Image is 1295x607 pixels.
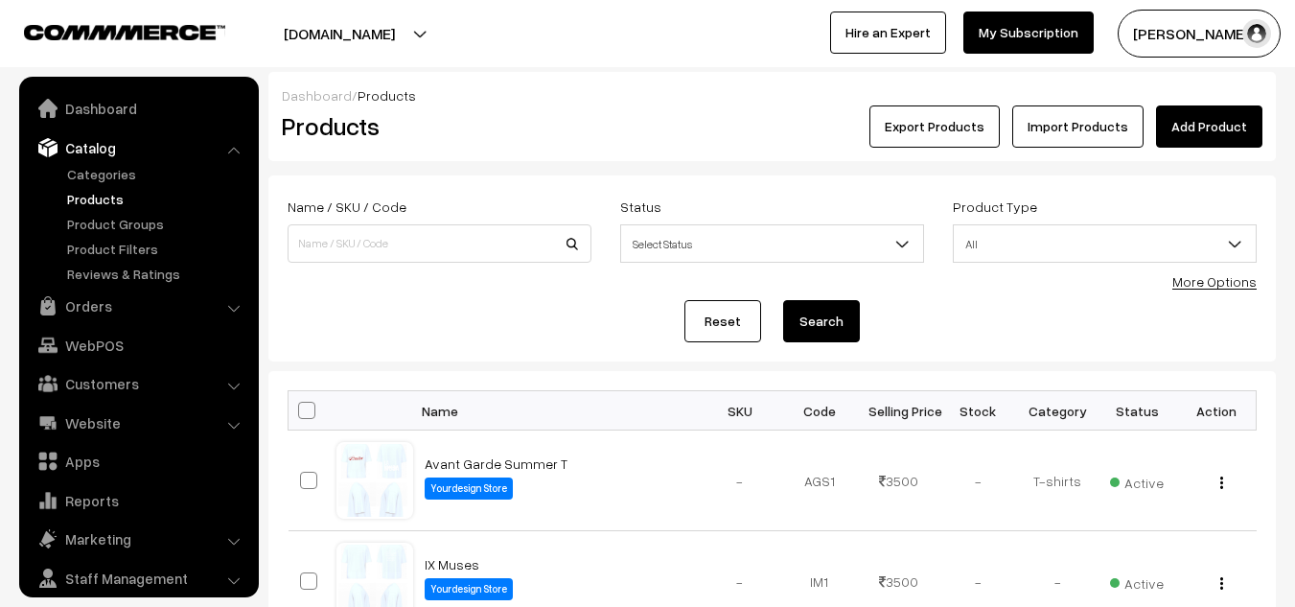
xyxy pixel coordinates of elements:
[24,366,252,401] a: Customers
[217,10,462,58] button: [DOMAIN_NAME]
[24,289,252,323] a: Orders
[24,406,252,440] a: Website
[62,214,252,234] a: Product Groups
[701,391,780,431] th: SKU
[779,431,859,531] td: AGS1
[953,224,1257,263] span: All
[282,85,1262,105] div: /
[938,391,1018,431] th: Stock
[1156,105,1262,148] a: Add Product
[24,444,252,479] a: Apps
[282,87,352,104] a: Dashboard
[24,19,192,42] a: COMMMERCE
[954,227,1256,261] span: All
[779,391,859,431] th: Code
[859,431,938,531] td: 3500
[425,578,513,600] label: Yourdesign Store
[684,300,761,342] a: Reset
[425,455,567,472] a: Avant Garde Summer T
[24,130,252,165] a: Catalog
[288,197,406,217] label: Name / SKU / Code
[282,111,590,141] h2: Products
[1220,577,1223,590] img: Menu
[830,12,946,54] a: Hire an Expert
[24,25,225,39] img: COMMMERCE
[859,391,938,431] th: Selling Price
[62,239,252,259] a: Product Filters
[425,556,479,572] a: IX Muses
[783,300,860,342] button: Search
[24,483,252,518] a: Reports
[1018,391,1098,431] th: Category
[963,12,1094,54] a: My Subscription
[288,224,591,263] input: Name / SKU / Code
[1242,19,1271,48] img: user
[358,87,416,104] span: Products
[869,105,1000,148] button: Export Products
[1177,391,1257,431] th: Action
[62,189,252,209] a: Products
[24,328,252,362] a: WebPOS
[938,431,1018,531] td: -
[620,224,924,263] span: Select Status
[621,227,923,261] span: Select Status
[24,91,252,126] a: Dashboard
[1018,431,1098,531] td: T-shirts
[1220,477,1223,489] img: Menu
[620,197,661,217] label: Status
[1172,273,1257,290] a: More Options
[24,522,252,556] a: Marketing
[953,197,1037,217] label: Product Type
[701,431,780,531] td: -
[1012,105,1144,148] a: Import Products
[62,264,252,284] a: Reviews & Ratings
[62,164,252,184] a: Categories
[24,561,252,595] a: Staff Management
[1110,468,1164,493] span: Active
[1118,10,1281,58] button: [PERSON_NAME]
[1110,569,1164,594] span: Active
[413,391,701,431] th: Name
[425,478,513,500] label: Yourdesign Store
[1098,391,1177,431] th: Status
